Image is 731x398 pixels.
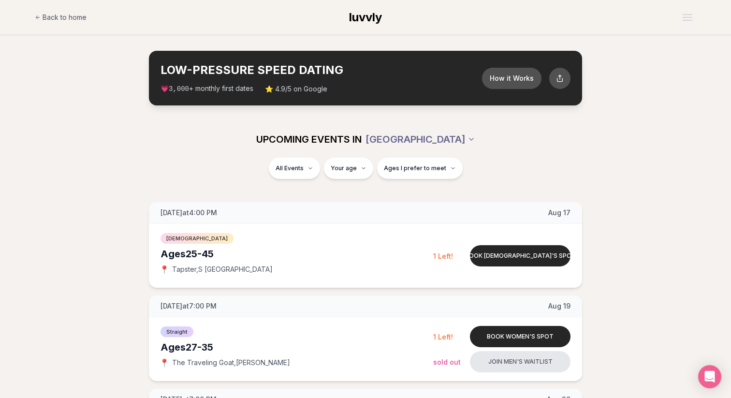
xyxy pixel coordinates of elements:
[161,62,482,78] h2: LOW-PRESSURE SPEED DATING
[161,326,193,337] span: Straight
[256,133,362,146] span: UPCOMING EVENTS IN
[269,158,320,179] button: All Events
[384,164,446,172] span: Ages I prefer to meet
[349,10,382,24] span: luvvly
[43,13,87,22] span: Back to home
[172,265,273,274] span: Tapster , S [GEOGRAPHIC_DATA]
[161,84,253,94] span: 💗 + monthly first dates
[548,208,570,218] span: Aug 17
[331,164,357,172] span: Your age
[470,245,570,266] button: Book [DEMOGRAPHIC_DATA]'s spot
[470,326,570,347] button: Book women's spot
[265,84,327,94] span: ⭐ 4.9/5 on Google
[161,265,168,273] span: 📍
[161,359,168,367] span: 📍
[161,340,433,354] div: Ages 27-35
[433,333,453,341] span: 1 Left!
[482,68,541,89] button: How it Works
[161,247,433,261] div: Ages 25-45
[349,10,382,25] a: luvvly
[470,351,570,372] button: Join men's waitlist
[161,301,217,311] span: [DATE] at 7:00 PM
[698,365,721,388] div: Open Intercom Messenger
[161,208,217,218] span: [DATE] at 4:00 PM
[35,8,87,27] a: Back to home
[377,158,463,179] button: Ages I prefer to meet
[433,252,453,260] span: 1 Left!
[161,233,234,244] span: [DEMOGRAPHIC_DATA]
[433,358,461,366] span: Sold Out
[169,85,189,93] span: 3,000
[365,129,475,150] button: [GEOGRAPHIC_DATA]
[548,301,570,311] span: Aug 19
[172,358,290,368] span: The Traveling Goat , [PERSON_NAME]
[679,10,696,25] button: Open menu
[324,158,373,179] button: Your age
[276,164,304,172] span: All Events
